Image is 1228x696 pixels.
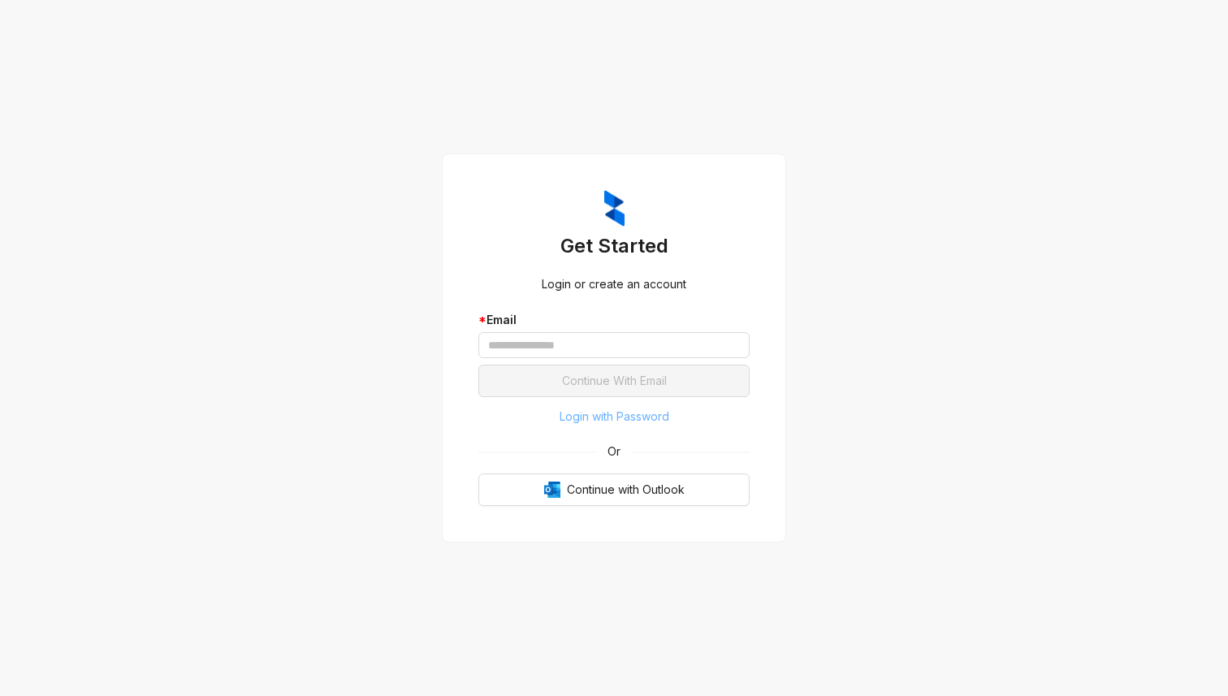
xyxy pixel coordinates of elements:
[567,481,685,499] span: Continue with Outlook
[478,404,750,430] button: Login with Password
[604,190,625,227] img: ZumaIcon
[478,233,750,259] h3: Get Started
[596,443,632,460] span: Or
[544,482,560,498] img: Outlook
[478,473,750,506] button: OutlookContinue with Outlook
[478,365,750,397] button: Continue With Email
[478,311,750,329] div: Email
[560,408,669,426] span: Login with Password
[478,275,750,293] div: Login or create an account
